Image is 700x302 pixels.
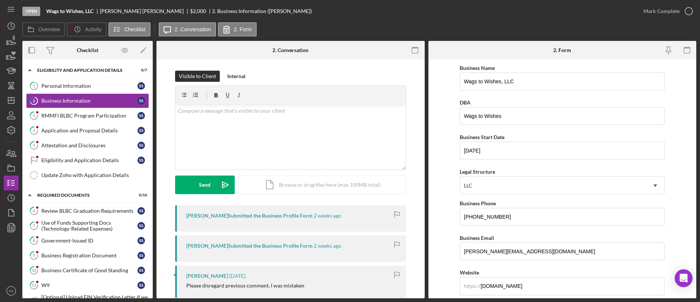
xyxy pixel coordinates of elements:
[460,99,471,106] label: DBA
[675,269,693,287] div: Open Intercom Messenger
[134,68,147,73] div: 0 / 7
[460,65,495,71] label: Business Name
[41,157,137,163] div: Eligibility and Application Details
[37,68,129,73] div: Eligibility and Application Details
[272,47,308,53] div: 2. Conversation
[33,113,35,118] tspan: 3
[26,93,149,108] a: 2Business InformationSS
[26,248,149,263] a: 9Business Registration DocumentSS
[314,243,341,249] time: 2025-09-18 18:30
[190,8,206,14] span: $2,000
[159,22,216,36] button: 2. Conversation
[77,47,98,53] div: Checklist
[26,203,149,218] a: 6Review BLBC Graduation RequirementsSS
[227,71,246,82] div: Internal
[100,8,190,14] div: [PERSON_NAME] [PERSON_NAME]
[4,283,19,298] button: PE
[26,153,149,168] a: Eligibility and Application DetailsSS
[41,282,137,288] div: W9
[199,176,210,194] div: Send
[33,253,35,258] tspan: 9
[26,108,149,123] a: 3RMMFI BLBC Program ParticipationSS
[137,207,145,215] div: S S
[186,273,228,279] div: [PERSON_NAME]
[33,83,35,88] tspan: 1
[224,71,249,82] button: Internal
[33,238,35,243] tspan: 8
[137,142,145,149] div: S S
[26,218,149,233] a: 7Use of Funds Supporting Docs (Technology-Related Expenses)SS
[41,253,137,258] div: Business Registration Document
[137,282,145,289] div: S S
[175,71,220,82] button: Visible to Client
[26,123,149,138] a: 4Application and Proposal DetailsSS
[314,213,341,219] time: 2025-09-18 18:33
[41,83,137,89] div: Personal Information
[186,243,313,249] div: [PERSON_NAME] Submitted the Business Profile Form
[32,283,36,287] tspan: 11
[46,8,94,14] b: Wags to Wishes, LLC
[186,213,313,219] div: [PERSON_NAME] Submitted the Business Profile Form
[636,4,696,19] button: Mark Complete
[37,193,129,197] div: Required Documents
[137,252,145,259] div: S S
[26,233,149,248] a: 8Government-Issued IDSS
[234,26,252,32] label: 2. Form
[108,22,151,36] button: Checklist
[229,273,246,279] time: 2025-09-11 23:36
[22,7,40,16] div: Open
[460,134,504,140] label: Business Start Date
[9,289,14,293] text: PE
[137,82,145,90] div: S S
[179,71,216,82] div: Visible to Client
[41,238,137,244] div: Government-Issued ID
[460,200,496,206] label: Business Phone
[643,4,680,19] div: Mark Complete
[41,98,137,104] div: Business Information
[33,128,35,133] tspan: 4
[26,138,149,153] a: 5Attestation and DisclosuresSS
[41,267,137,273] div: Business Certificate of Good Standing
[218,22,257,36] button: 2. Form
[460,235,494,241] label: Business Email
[137,267,145,274] div: S S
[26,78,149,93] a: 1Personal InformationSS
[41,142,137,148] div: Attestation and Disclosures
[460,269,479,276] label: Website
[553,47,571,53] div: 2. Form
[212,8,312,14] div: 2. Business Information ([PERSON_NAME])
[26,168,149,183] a: Update Zoho with Application Details
[175,26,211,32] label: 2. Conversation
[85,26,101,32] label: Activity
[186,283,304,289] div: Please disregard previous comment, I was mistaken
[124,26,146,32] label: Checklist
[33,98,35,103] tspan: 2
[41,128,137,134] div: Application and Proposal Details
[137,127,145,134] div: S S
[137,237,145,244] div: S S
[41,220,137,232] div: Use of Funds Supporting Docs (Technology-Related Expenses)
[26,278,149,293] a: 11W9SS
[33,223,35,228] tspan: 7
[22,22,65,36] button: Overview
[464,183,472,189] div: LLC
[137,112,145,119] div: S S
[134,193,147,197] div: 0 / 10
[41,113,137,119] div: RMMFI BLBC Program Participation
[137,157,145,164] div: S S
[32,268,37,273] tspan: 10
[38,26,60,32] label: Overview
[464,283,481,289] div: https://
[33,208,35,213] tspan: 6
[26,263,149,278] a: 10Business Certificate of Good StandingSS
[137,97,145,105] div: S S
[67,22,106,36] button: Activity
[175,176,235,194] button: Send
[33,143,35,148] tspan: 5
[137,222,145,229] div: S S
[41,172,149,178] div: Update Zoho with Application Details
[41,208,137,214] div: Review BLBC Graduation Requirements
